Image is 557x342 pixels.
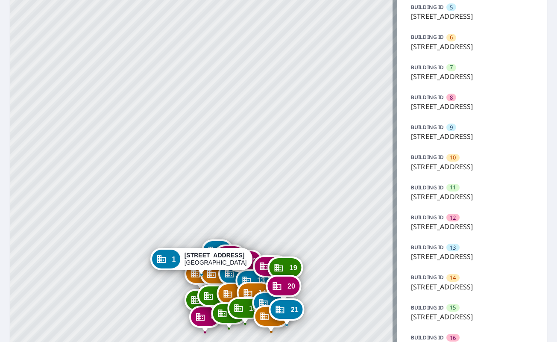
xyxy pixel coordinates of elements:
div: Dropped pin, building 19, Commercial property, 5635 Forest Haven Cir Tampa, FL 33615 [268,256,303,283]
div: Dropped pin, building 5, Commercial property, 5613 Forest Haven Cir Tampa, FL 33615 [202,239,233,266]
span: 20 [287,283,295,289]
span: 19 [290,265,297,271]
span: 5 [450,3,453,12]
span: 4 [211,314,215,320]
p: BUILDING ID [411,94,444,101]
div: Dropped pin, building 10, Commercial property, 8300 Oak Forest Ct Tampa, FL 33615 [217,283,252,309]
p: [STREET_ADDRESS] [411,282,533,292]
div: Dropped pin, building 20, Commercial property, 5602 Wood Forest Dr Tampa, FL 33615 [266,275,301,301]
div: Dropped pin, building 11, Commercial property, 5515 Forest Haven Cir Tampa, FL 33615 [211,302,247,329]
p: [STREET_ADDRESS] [411,41,533,52]
p: BUILDING ID [411,153,444,161]
p: BUILDING ID [411,184,444,191]
span: 6 [450,33,453,41]
p: BUILDING ID [411,274,444,281]
p: BUILDING ID [411,124,444,131]
p: [STREET_ADDRESS] [411,101,533,112]
div: Dropped pin, building 3, Commercial property, 5527 Forest Haven Cir Tampa, FL 33615 [185,289,216,315]
p: [STREET_ADDRESS] [411,71,533,82]
span: 1 [172,256,176,262]
span: 11 [450,183,456,192]
p: BUILDING ID [411,304,444,311]
div: Dropped pin, building 14, Commercial property, 5508 Pine Forest Ct Tampa, FL 33615 [237,282,272,308]
span: 13 [450,244,456,252]
p: BUILDING ID [411,214,444,221]
span: 16 [450,334,456,342]
span: 7 [450,63,453,71]
p: BUILDING ID [411,334,444,341]
div: Dropped pin, building 13, Commercial property, 5625 Forest Haven Cir Tampa, FL 33615 [235,269,271,296]
div: Dropped pin, building 9, Commercial property, 8301 Oak Forest Ct Tampa, FL 33615 [218,262,250,289]
div: [GEOGRAPHIC_DATA] [185,252,247,266]
p: BUILDING ID [411,244,444,251]
div: Dropped pin, building 4, Commercial property, 5525 Forest Haven Cir Tampa, FL 33615 [189,306,221,332]
div: Dropped pin, building 6, Commercial property, 8305 Oak Forest Ct Tampa, FL 33615 [200,263,232,289]
span: 21 [291,307,299,313]
span: 15 [249,305,257,312]
p: BUILDING ID [411,3,444,11]
p: [STREET_ADDRESS] [411,131,533,142]
span: 14 [450,274,456,282]
p: BUILDING ID [411,64,444,71]
p: [STREET_ADDRESS] [411,162,533,172]
div: Dropped pin, building 12, Commercial property, 5619 Forest Haven Cir Tampa, FL 33615 [227,250,262,276]
p: [STREET_ADDRESS] [411,11,533,21]
span: 9 [450,124,453,132]
div: Dropped pin, building 2, Commercial property, 5601 Forest Haven Cir Tampa, FL 33615 [185,262,216,289]
div: Dropped pin, building 7, Commercial property, 8308 Oak Forest Ct Tampa, FL 33615 [197,285,229,311]
div: Dropped pin, building 15, Commercial property, 5502 Pine Forest Ct Tampa, FL 33615 [227,297,263,324]
div: Dropped pin, building 18, Commercial property, 5501 Forest Haven Cir Tampa, FL 33615 [253,305,289,332]
div: Dropped pin, building 8, Commercial property, 5617 Forest Haven Cir Tampa, FL 33615 [214,245,246,271]
strong: [STREET_ADDRESS] [185,252,245,259]
div: Dropped pin, building 1, Commercial property, 5605 Forest Haven Cir Tampa, FL 33615 [150,248,253,274]
p: [STREET_ADDRESS] [411,192,533,202]
div: Dropped pin, building 16, Commercial property, 5633 Forest Haven Cir Tampa, FL 33615 [253,255,288,282]
div: Dropped pin, building 21, Commercial property, 5512 Wood Forest Dr Tampa, FL 33615 [269,298,305,325]
span: 15 [450,304,456,312]
span: 14 [258,289,266,296]
p: BUILDING ID [411,33,444,41]
span: 12 [450,214,456,222]
div: Dropped pin, building 17, Commercial property, 5503 Pine Forest Ct Tampa, FL 33615 [252,292,287,318]
p: [STREET_ADDRESS] [411,312,533,322]
p: [STREET_ADDRESS] [411,221,533,232]
span: 8 [450,94,453,102]
span: 10 [450,153,456,162]
p: [STREET_ADDRESS] [411,251,533,262]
